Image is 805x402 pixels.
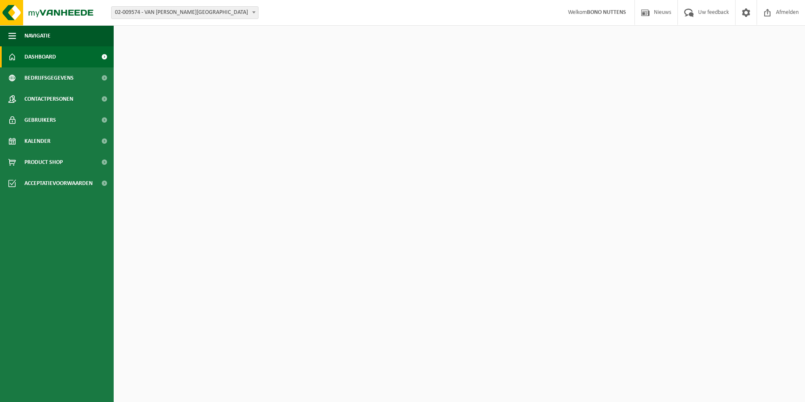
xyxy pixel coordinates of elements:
[24,131,51,152] span: Kalender
[24,110,56,131] span: Gebruikers
[24,173,93,194] span: Acceptatievoorwaarden
[24,152,63,173] span: Product Shop
[24,88,73,110] span: Contactpersonen
[112,7,258,19] span: 02-009574 - VAN MOSSEL VEREENOOGHE TORHOUT - TORHOUT
[24,25,51,46] span: Navigatie
[111,6,259,19] span: 02-009574 - VAN MOSSEL VEREENOOGHE TORHOUT - TORHOUT
[587,9,626,16] strong: BONO NUTTENS
[24,46,56,67] span: Dashboard
[24,67,74,88] span: Bedrijfsgegevens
